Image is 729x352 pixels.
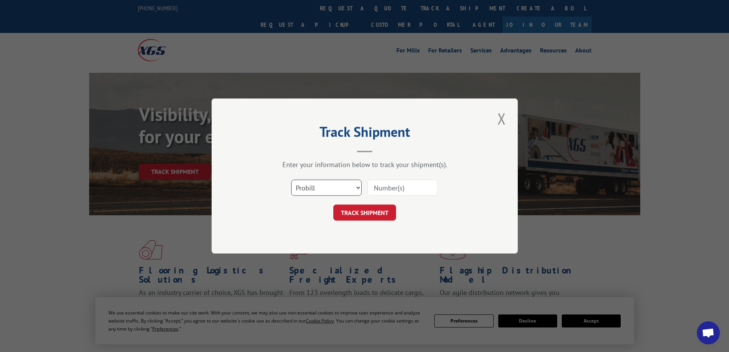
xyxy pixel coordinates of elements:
[495,108,508,129] button: Close modal
[250,160,479,169] div: Enter your information below to track your shipment(s).
[697,321,720,344] a: Open chat
[250,126,479,141] h2: Track Shipment
[333,205,396,221] button: TRACK SHIPMENT
[367,180,438,196] input: Number(s)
